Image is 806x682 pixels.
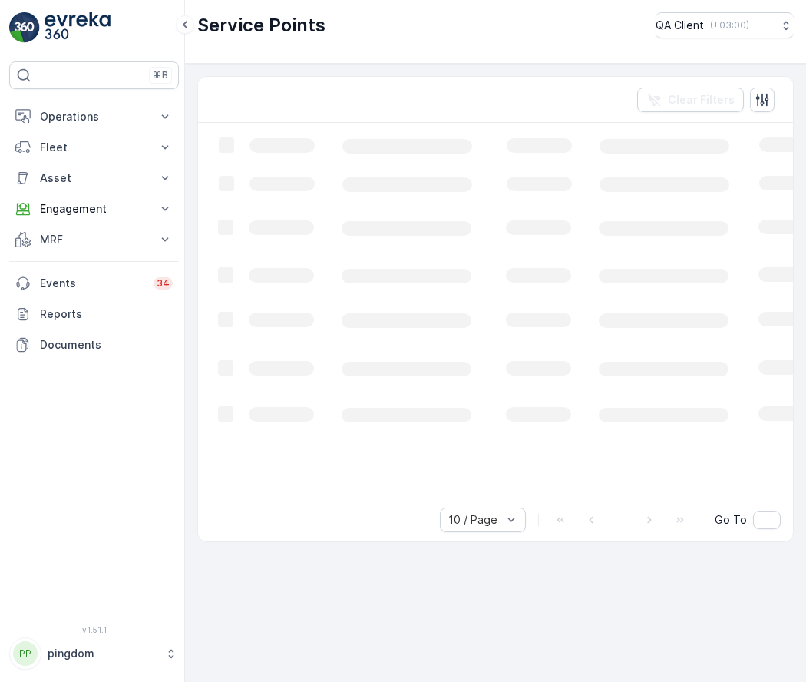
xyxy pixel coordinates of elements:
p: Operations [40,109,148,124]
button: Operations [9,101,179,132]
button: Fleet [9,132,179,163]
p: MRF [40,232,148,247]
button: MRF [9,224,179,255]
p: Reports [40,306,173,322]
p: Events [40,276,144,291]
button: PPpingdom [9,637,179,670]
button: Clear Filters [637,88,744,112]
p: pingdom [48,646,157,661]
a: Documents [9,329,179,360]
p: Service Points [197,13,325,38]
p: ⌘B [153,69,168,81]
a: Events34 [9,268,179,299]
p: Engagement [40,201,148,217]
button: Engagement [9,194,179,224]
span: v 1.51.1 [9,625,179,634]
a: Reports [9,299,179,329]
p: Documents [40,337,173,353]
div: PP [13,641,38,666]
p: Fleet [40,140,148,155]
p: QA Client [656,18,704,33]
img: logo_light-DOdMpM7g.png [45,12,111,43]
p: Clear Filters [668,92,735,108]
button: QA Client(+03:00) [656,12,794,38]
p: 34 [157,277,170,290]
button: Asset [9,163,179,194]
p: ( +03:00 ) [710,19,749,31]
span: Go To [715,512,747,528]
img: logo [9,12,40,43]
p: Asset [40,170,148,186]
